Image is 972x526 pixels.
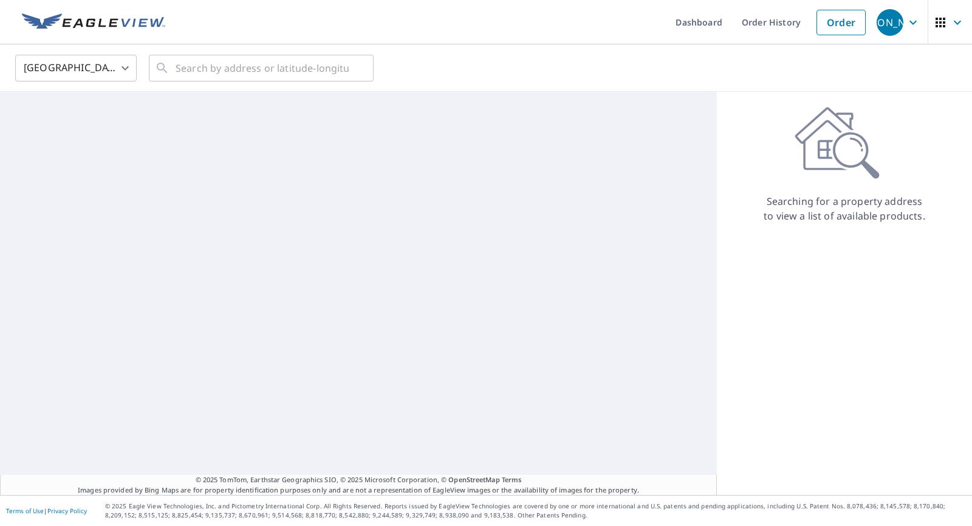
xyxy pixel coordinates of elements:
input: Search by address or latitude-longitude [176,51,349,85]
a: Terms of Use [6,507,44,515]
a: Terms [502,475,522,484]
a: Order [816,10,866,35]
p: © 2025 Eagle View Technologies, Inc. and Pictometry International Corp. All Rights Reserved. Repo... [105,502,966,520]
p: | [6,507,87,514]
span: © 2025 TomTom, Earthstar Geographics SIO, © 2025 Microsoft Corporation, © [196,475,522,485]
a: Privacy Policy [47,507,87,515]
img: EV Logo [22,13,165,32]
div: [GEOGRAPHIC_DATA] [15,51,137,85]
p: Searching for a property address to view a list of available products. [763,194,926,223]
div: [PERSON_NAME] [877,9,903,36]
a: OpenStreetMap [448,475,499,484]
